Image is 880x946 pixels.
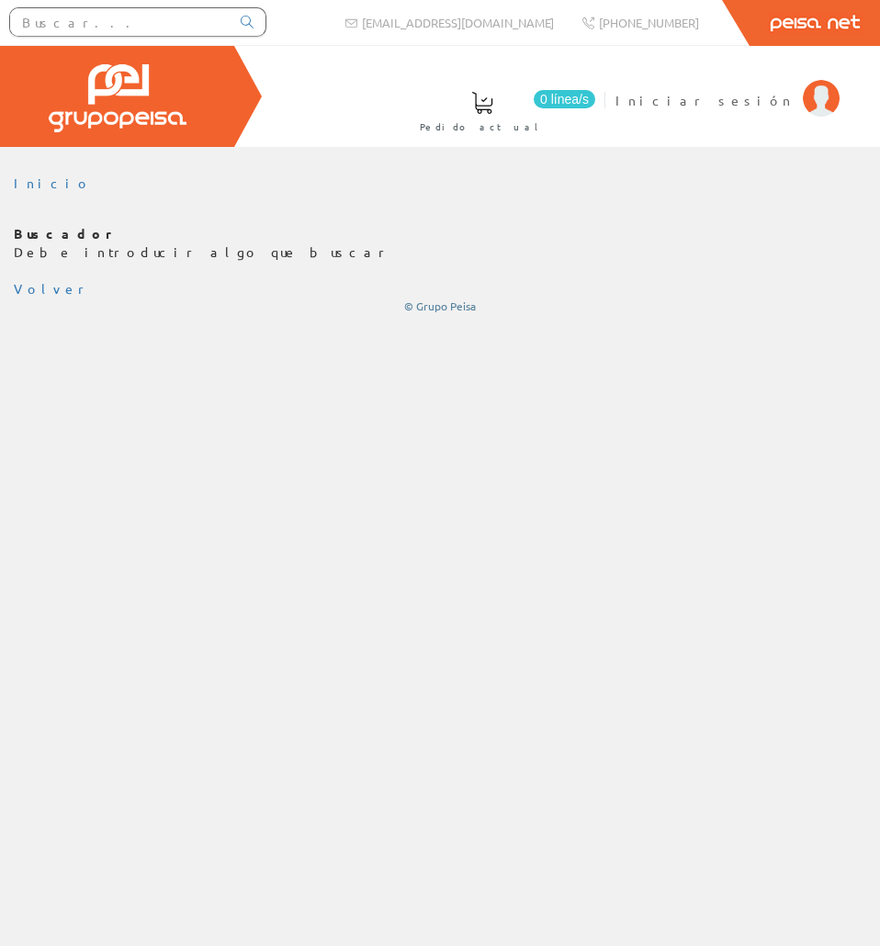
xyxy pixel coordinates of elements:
input: Buscar... [10,8,230,36]
img: Grupo Peisa [49,64,186,132]
a: Volver [14,280,91,297]
b: Buscador [14,225,119,242]
span: [EMAIL_ADDRESS][DOMAIN_NAME] [362,15,554,30]
p: Debe introducir algo que buscar [14,225,866,262]
span: [PHONE_NUMBER] [599,15,699,30]
span: Iniciar sesión [615,91,794,109]
div: © Grupo Peisa [14,298,866,314]
span: Pedido actual [420,118,545,136]
a: Iniciar sesión [615,76,840,94]
span: 0 línea/s [534,90,595,108]
a: Inicio [14,175,92,191]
